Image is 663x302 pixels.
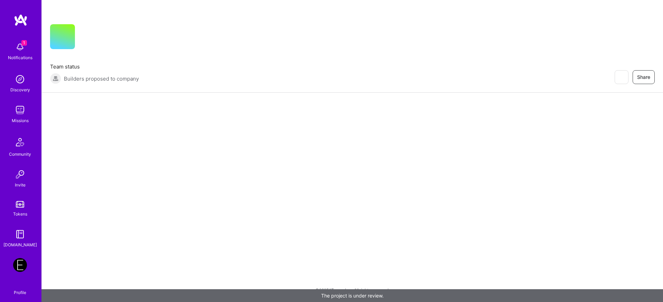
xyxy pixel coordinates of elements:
span: Team status [50,63,139,70]
img: Endeavor: Data Team- 3338DES275 [13,258,27,272]
img: teamwork [13,103,27,117]
img: guide book [13,227,27,241]
img: tokens [16,201,24,208]
div: The project is under review. [41,289,663,302]
i: icon CompanyGray [83,35,89,41]
div: Invite [15,181,26,189]
div: Tokens [13,210,27,218]
img: discovery [13,72,27,86]
img: bell [13,40,27,54]
span: Share [637,74,650,81]
div: Discovery [10,86,30,93]
img: logo [14,14,28,26]
div: Community [9,150,31,158]
div: Notifications [8,54,32,61]
span: 1 [21,40,27,46]
div: Profile [14,289,26,295]
i: icon EyeClosed [618,74,624,80]
img: Invite [13,167,27,181]
img: Community [12,134,28,150]
a: Profile [11,282,29,295]
img: Builders proposed to company [50,73,61,84]
div: Missions [12,117,29,124]
div: [DOMAIN_NAME] [3,241,37,248]
span: Builders proposed to company [64,75,139,82]
a: Endeavor: Data Team- 3338DES275 [11,258,29,272]
button: Share [633,70,655,84]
